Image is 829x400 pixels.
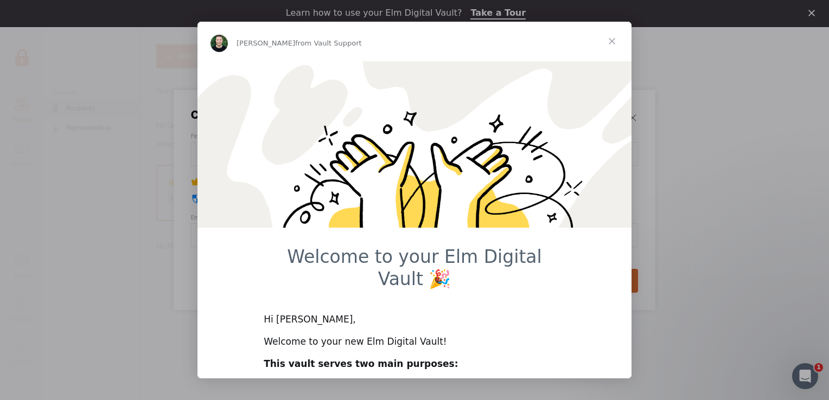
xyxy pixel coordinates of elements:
span: from Vault Support [295,39,362,47]
img: Profile image for Dylan [211,35,228,52]
h1: Welcome to your Elm Digital Vault 🎉 [264,246,565,297]
div: Close [808,10,819,16]
div: Welcome to your new Elm Digital Vault! [264,336,565,349]
span: [PERSON_NAME] [237,39,295,47]
a: Take a Tour [470,8,526,20]
b: This vault serves two main purposes: [264,358,458,369]
span: Close [592,22,632,61]
div: Learn how to use your Elm Digital Vault? [286,8,462,18]
div: Hi [PERSON_NAME], [264,313,565,326]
